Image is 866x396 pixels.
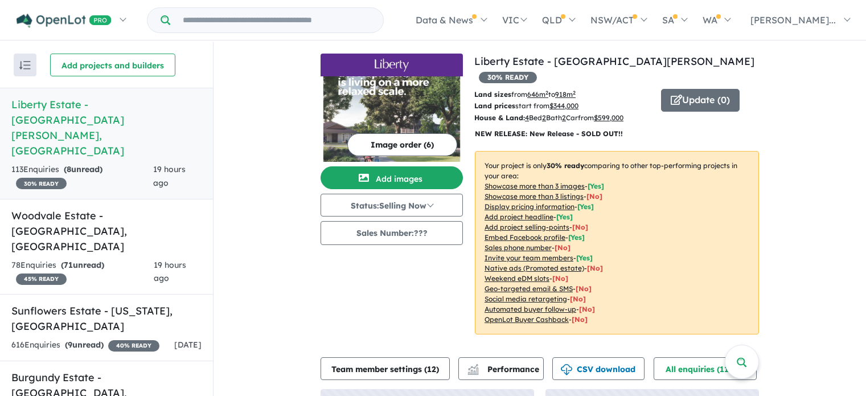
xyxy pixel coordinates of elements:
u: 646 m [527,90,548,99]
span: 71 [64,260,73,270]
a: Liberty Estate - Two Wells LogoLiberty Estate - Two Wells [321,54,463,162]
span: [ Yes ] [577,202,594,211]
b: House & Land: [474,113,525,122]
img: download icon [561,364,572,375]
img: bar-chart.svg [467,368,479,375]
u: Invite your team members [485,254,573,262]
p: Bed Bath Car from [474,112,652,124]
u: Native ads (Promoted estate) [485,264,584,272]
span: [No] [587,264,603,272]
span: [ Yes ] [556,213,573,221]
span: 19 hours ago [154,260,186,284]
strong: ( unread) [65,340,104,350]
strong: ( unread) [64,164,102,174]
span: [ No ] [555,243,571,252]
h5: Woodvale Estate - [GEOGRAPHIC_DATA] , [GEOGRAPHIC_DATA] [11,208,202,254]
img: sort.svg [19,61,31,70]
span: Performance [469,364,539,374]
span: 8 [67,164,71,174]
b: Land sizes [474,90,511,99]
span: [ No ] [572,223,588,231]
img: Openlot PRO Logo White [17,14,112,28]
span: [No] [576,284,592,293]
strong: ( unread) [61,260,104,270]
u: Display pricing information [485,202,574,211]
span: 19 hours ago [153,164,186,188]
button: Team member settings (12) [321,357,450,380]
button: CSV download [552,357,645,380]
u: Showcase more than 3 images [485,182,585,190]
p: start from [474,100,652,112]
img: Liberty Estate - Two Wells Logo [325,58,458,72]
sup: 2 [545,89,548,96]
u: 4 [525,113,529,122]
u: Automated buyer follow-up [485,305,576,313]
div: 616 Enquir ies [11,338,159,352]
button: Add images [321,166,463,189]
b: 30 % ready [547,161,584,170]
span: [No] [572,315,588,324]
span: 12 [427,364,436,374]
u: Embed Facebook profile [485,233,565,242]
u: 2 [542,113,546,122]
input: Try estate name, suburb, builder or developer [173,8,381,32]
p: from [474,89,652,100]
span: [ Yes ] [588,182,604,190]
u: Sales phone number [485,243,552,252]
div: 78 Enquir ies [11,259,154,286]
u: Add project headline [485,213,553,221]
sup: 2 [573,89,576,96]
span: to [548,90,576,99]
span: [PERSON_NAME]... [750,14,836,26]
span: [No] [570,295,586,303]
img: line-chart.svg [468,364,478,370]
u: $ 599,000 [594,113,623,122]
h5: Liberty Estate - [GEOGRAPHIC_DATA][PERSON_NAME] , [GEOGRAPHIC_DATA] [11,97,202,158]
span: [ Yes ] [576,254,593,262]
span: 45 % READY [16,273,67,285]
u: 2 [562,113,566,122]
u: 918 m [555,90,576,99]
span: [DATE] [174,340,202,350]
button: Sales Number:??? [321,221,463,245]
span: [No] [552,274,568,283]
span: [No] [579,305,595,313]
button: Status:Selling Now [321,194,463,217]
u: Showcase more than 3 listings [485,192,584,201]
span: [ No ] [586,192,602,201]
button: All enquiries (113) [654,357,757,380]
b: Land prices [474,101,515,110]
button: Performance [458,357,544,380]
img: Liberty Estate - Two Wells [321,76,463,162]
span: 9 [68,340,72,350]
button: Image order (6) [347,133,457,156]
button: Update (0) [661,89,740,112]
div: 113 Enquir ies [11,163,153,190]
u: $ 344,000 [549,101,578,110]
h5: Sunflowers Estate - [US_STATE] , [GEOGRAPHIC_DATA] [11,303,202,334]
p: NEW RELEASE: New Release - SOLD OUT!! [475,128,759,140]
span: 30 % READY [16,178,67,189]
span: [ Yes ] [568,233,585,242]
button: Add projects and builders [50,54,175,76]
p: Your project is only comparing to other top-performing projects in your area: - - - - - - - - - -... [475,151,759,334]
a: Liberty Estate - [GEOGRAPHIC_DATA][PERSON_NAME] [474,55,754,68]
u: Weekend eDM slots [485,274,549,283]
u: Add project selling-points [485,223,569,231]
span: 30 % READY [479,72,537,83]
u: OpenLot Buyer Cashback [485,315,569,324]
u: Social media retargeting [485,295,567,303]
span: 40 % READY [108,340,159,352]
u: Geo-targeted email & SMS [485,284,573,293]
